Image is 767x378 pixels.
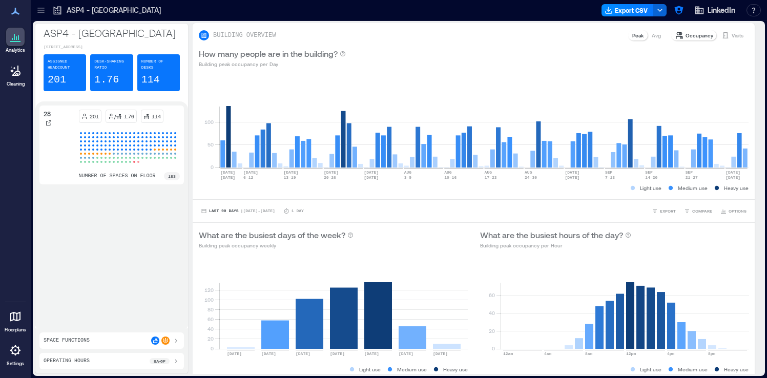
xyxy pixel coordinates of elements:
text: 24-30 [525,175,537,180]
text: 21-27 [686,175,698,180]
p: Medium use [678,184,708,192]
text: [DATE] [725,170,740,175]
p: Avg [652,31,661,39]
p: Heavy use [724,365,749,373]
tspan: 0 [211,164,214,170]
p: Assigned Headcount [48,58,82,71]
a: Settings [3,338,28,370]
text: 3-9 [404,175,412,180]
text: [DATE] [364,351,379,356]
button: COMPARE [682,206,714,216]
text: [DATE] [725,175,740,180]
p: 8a - 6p [154,358,165,364]
button: EXPORT [650,206,678,216]
text: [DATE] [227,351,242,356]
text: 7-13 [605,175,615,180]
tspan: 40 [488,310,494,316]
text: [DATE] [220,170,235,175]
p: Floorplans [5,327,26,333]
p: What are the busiest hours of the day? [480,229,623,241]
tspan: 20 [208,335,214,342]
button: Last 90 Days |[DATE]-[DATE] [199,206,277,216]
p: Desk-sharing ratio [94,58,129,71]
p: Light use [359,365,381,373]
text: 6-12 [243,175,253,180]
text: 8am [585,351,593,356]
text: [DATE] [324,170,339,175]
p: 1.76 [124,112,134,120]
button: LinkedIn [691,2,738,18]
tspan: 80 [208,306,214,312]
text: SEP [605,170,613,175]
p: How many people are in the building? [199,48,338,60]
span: COMPARE [692,208,712,214]
text: 12am [503,351,513,356]
p: / [114,112,116,120]
tspan: 20 [488,328,494,334]
p: 201 [48,73,66,87]
text: SEP [686,170,693,175]
span: LinkedIn [708,5,735,15]
p: Space Functions [44,337,90,345]
p: Heavy use [443,365,468,373]
p: 114 [152,112,161,120]
p: 28 [44,110,51,118]
p: Analytics [6,47,25,53]
text: AUG [404,170,412,175]
text: [DATE] [283,170,298,175]
text: [DATE] [364,175,379,180]
p: 183 [168,173,176,179]
p: Cleaning [7,81,25,87]
tspan: 50 [208,141,214,148]
p: Visits [732,31,743,39]
text: SEP [645,170,653,175]
text: 4am [544,351,552,356]
p: Heavy use [724,184,749,192]
a: Analytics [3,25,28,56]
p: [STREET_ADDRESS] [44,44,180,50]
tspan: 60 [208,316,214,322]
tspan: 60 [488,292,494,298]
text: [DATE] [261,351,276,356]
p: Peak [632,31,644,39]
p: 1.76 [94,73,119,87]
tspan: 120 [204,287,214,293]
text: AUG [525,170,532,175]
tspan: 40 [208,326,214,332]
p: Building peak occupancy weekly [199,241,354,249]
button: Export CSV [602,4,654,16]
tspan: 100 [204,297,214,303]
p: Building peak occupancy per Hour [480,241,631,249]
text: [DATE] [399,351,413,356]
text: [DATE] [296,351,310,356]
tspan: 100 [204,119,214,125]
text: 12pm [626,351,636,356]
text: 13-19 [283,175,296,180]
text: [DATE] [243,170,258,175]
a: Floorplans [2,304,29,336]
span: EXPORT [660,208,676,214]
p: What are the busiest days of the week? [199,229,345,241]
text: 10-16 [444,175,457,180]
text: AUG [485,170,492,175]
text: [DATE] [565,170,579,175]
p: Building peak occupancy per Day [199,60,346,68]
text: 4pm [667,351,675,356]
a: Cleaning [3,58,28,90]
p: BUILDING OVERVIEW [213,31,276,39]
button: OPTIONS [718,206,749,216]
p: 1 Day [292,208,304,214]
text: [DATE] [220,175,235,180]
text: [DATE] [433,351,448,356]
text: 14-20 [645,175,657,180]
p: Occupancy [686,31,713,39]
text: [DATE] [364,170,379,175]
text: [DATE] [330,351,345,356]
p: 201 [90,112,99,120]
tspan: 0 [211,345,214,351]
p: Medium use [397,365,427,373]
p: 114 [141,73,160,87]
p: Number of Desks [141,58,176,71]
text: 17-23 [485,175,497,180]
p: Operating Hours [44,357,90,365]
